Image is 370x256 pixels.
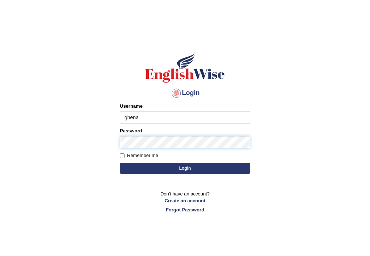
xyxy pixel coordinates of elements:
img: Logo of English Wise sign in for intelligent practice with AI [144,51,226,84]
label: Password [120,127,142,134]
a: Create an account [120,197,250,204]
label: Username [120,103,143,110]
p: Don't have an account? [120,190,250,213]
input: Remember me [120,153,125,158]
label: Remember me [120,152,158,159]
a: Forgot Password [120,206,250,213]
button: Login [120,163,250,174]
h4: Login [120,87,250,99]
